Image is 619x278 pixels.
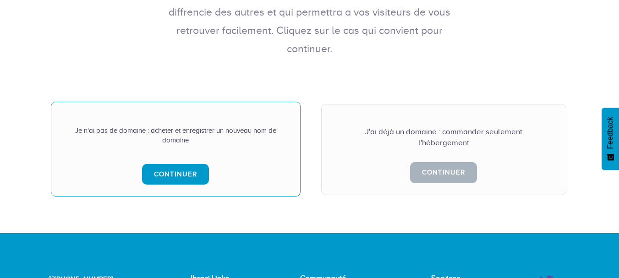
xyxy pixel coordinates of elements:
[142,164,209,185] a: Continuer
[70,126,282,146] div: Je n'ai pas de domaine : acheter et enregistrer un nouveau nom de domaine
[340,126,548,149] div: J'ai déjà un domaine : commander seulement l'hébergement
[606,117,614,149] span: Feedback
[410,162,477,183] a: Continuer
[602,108,619,170] button: Feedback - Afficher l’enquête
